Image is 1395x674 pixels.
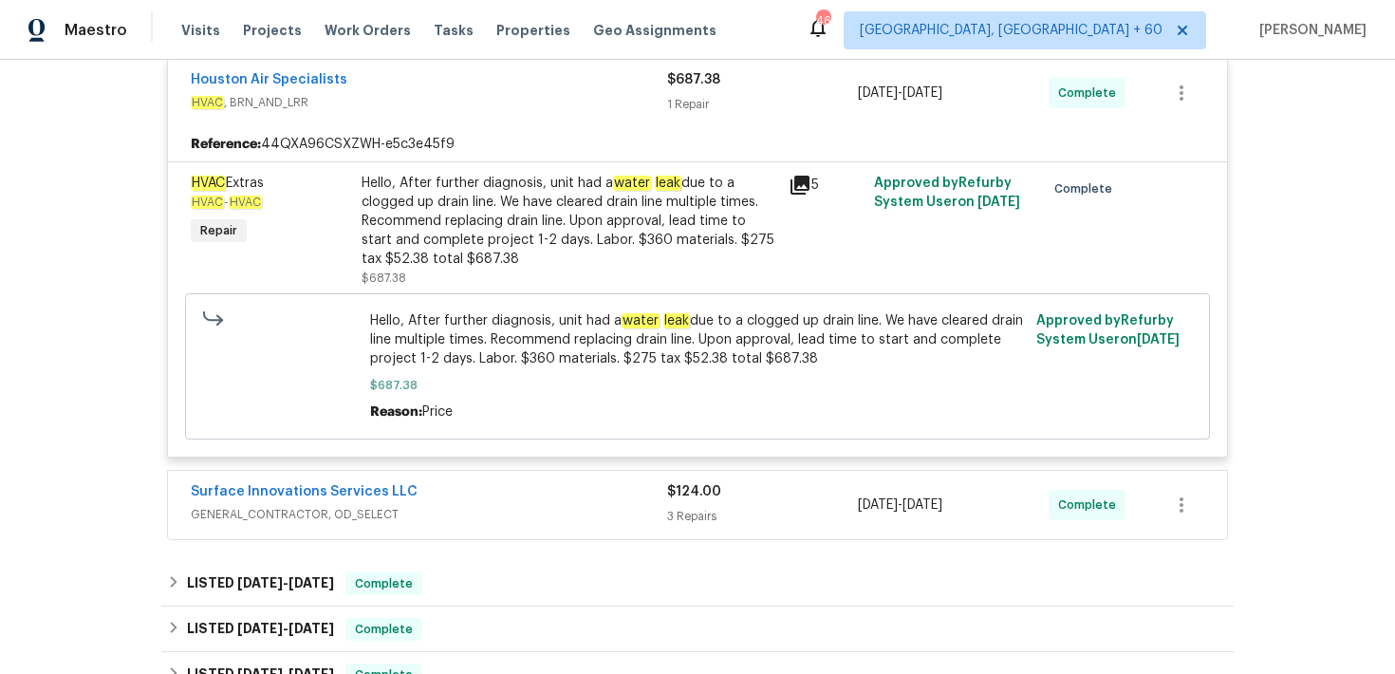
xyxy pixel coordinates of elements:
[874,177,1020,209] span: Approved by Refurby System User on
[663,313,690,328] em: leak
[237,622,283,635] span: [DATE]
[667,95,858,114] div: 1 Repair
[181,21,220,40] span: Visits
[667,485,721,498] span: $124.00
[1036,314,1180,346] span: Approved by Refurby System User on
[370,376,1026,395] span: $687.38
[191,73,347,86] a: Houston Air Specialists
[191,505,667,524] span: GENERAL_CONTRACTOR, OD_SELECT
[65,21,127,40] span: Maestro
[370,311,1026,368] span: Hello, After further diagnosis, unit had a due to a clogged up drain line. We have cleared drain ...
[191,196,224,209] em: HVAC
[902,86,942,100] span: [DATE]
[816,11,829,30] div: 469
[789,174,863,197] div: 5
[655,176,681,191] em: leak
[288,622,334,635] span: [DATE]
[191,197,262,208] span: -
[593,21,716,40] span: Geo Assignments
[193,221,245,240] span: Repair
[347,620,420,639] span: Complete
[1137,333,1180,346] span: [DATE]
[858,84,942,103] span: -
[667,507,858,526] div: 3 Repairs
[191,485,418,498] a: Surface Innovations Services LLC
[191,176,264,191] span: Extras
[161,607,1234,652] div: LISTED [DATE]-[DATE]Complete
[288,576,334,590] span: [DATE]
[237,576,334,590] span: -
[902,498,942,512] span: [DATE]
[191,176,226,191] em: HVAC
[229,196,262,209] em: HVAC
[613,176,651,191] em: water
[370,405,422,419] span: Reason:
[237,622,334,635] span: -
[347,574,420,593] span: Complete
[858,86,898,100] span: [DATE]
[362,174,777,269] div: Hello, After further diagnosis, unit had a due to a clogged up drain line. We have cleared drain ...
[977,196,1020,209] span: [DATE]
[191,135,261,154] b: Reference:
[667,73,720,86] span: $687.38
[860,21,1162,40] span: [GEOGRAPHIC_DATA], [GEOGRAPHIC_DATA] + 60
[622,313,660,328] em: water
[858,498,898,512] span: [DATE]
[422,405,453,419] span: Price
[191,96,224,109] em: HVAC
[1252,21,1367,40] span: [PERSON_NAME]
[191,93,667,112] span: , BRN_AND_LRR
[1058,496,1124,515] span: Complete
[237,576,283,590] span: [DATE]
[187,572,334,595] h6: LISTED
[187,618,334,641] h6: LISTED
[1054,179,1120,198] span: Complete
[243,21,302,40] span: Projects
[1058,84,1124,103] span: Complete
[161,561,1234,607] div: LISTED [DATE]-[DATE]Complete
[362,272,406,284] span: $687.38
[858,496,942,515] span: -
[325,21,411,40] span: Work Orders
[434,24,474,37] span: Tasks
[168,127,1227,161] div: 44QXA96CSXZWH-e5c3e45f9
[496,21,570,40] span: Properties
